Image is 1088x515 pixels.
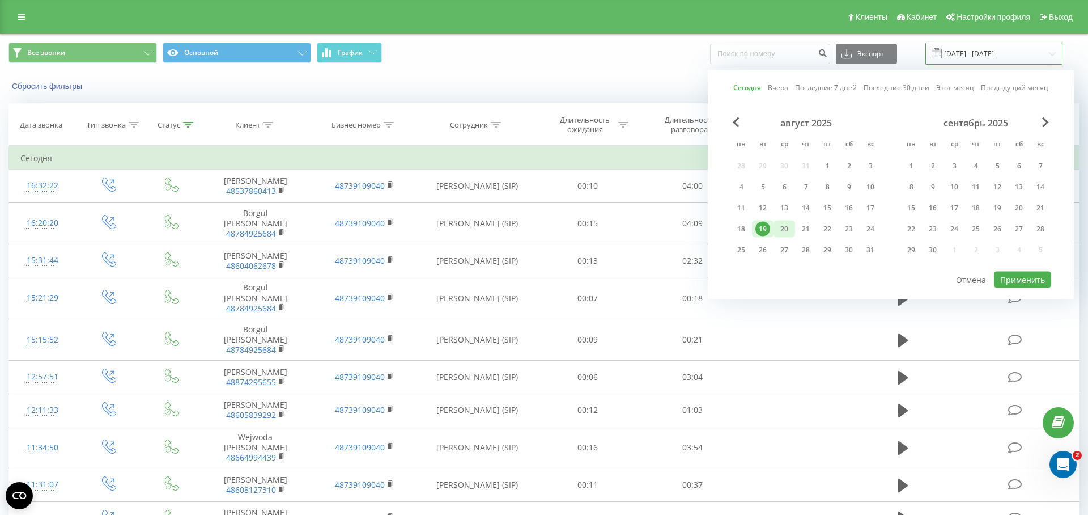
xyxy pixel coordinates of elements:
[925,180,940,195] div: 9
[640,170,744,202] td: 04:00
[817,179,838,196] div: пт 8 авг. 2025 г.
[755,222,770,237] div: 19
[968,159,983,174] div: 4
[947,201,962,216] div: 17
[1042,117,1049,128] span: Next Month
[335,334,385,345] a: 48739109040
[640,468,744,501] td: 00:37
[967,137,984,154] abbr: четверг
[335,404,385,415] a: 48739109040
[158,120,180,130] div: Статус
[936,82,974,93] a: Этот месяц
[820,180,835,195] div: 8
[201,394,310,427] td: [PERSON_NAME]
[1011,201,1026,216] div: 20
[535,361,640,394] td: 00:06
[1011,222,1026,237] div: 27
[754,137,771,154] abbr: вторник
[730,117,881,129] div: август 2025
[640,427,744,468] td: 03:54
[1030,179,1051,196] div: вс 14 сент. 2025 г.
[201,277,310,319] td: Borgul [PERSON_NAME]
[201,361,310,394] td: [PERSON_NAME]
[841,159,856,174] div: 2
[777,222,792,237] div: 20
[922,221,943,238] div: вт 23 сент. 2025 г.
[226,377,276,387] a: 48874295655
[755,180,770,195] div: 5
[226,344,276,355] a: 48784925684
[734,180,749,195] div: 4
[338,49,363,57] span: График
[860,200,881,217] div: вс 17 авг. 2025 г.
[1049,451,1077,478] iframe: Intercom live chat
[730,200,752,217] div: пн 11 авг. 2025 г.
[968,180,983,195] div: 11
[795,179,817,196] div: чт 7 авг. 2025 г.
[201,202,310,244] td: Borgul [PERSON_NAME]
[819,137,836,154] abbr: пятница
[535,202,640,244] td: 00:15
[817,221,838,238] div: пт 22 авг. 2025 г.
[798,180,813,195] div: 7
[950,272,992,288] button: Отмена
[335,479,385,490] a: 48739109040
[943,200,965,217] div: ср 17 сент. 2025 г.
[20,120,62,130] div: Дата звонка
[733,117,739,128] span: Previous Month
[752,221,773,238] div: вт 19 авг. 2025 г.
[535,244,640,277] td: 00:13
[841,243,856,257] div: 30
[335,372,385,382] a: 48739109040
[795,82,857,93] a: Последние 7 дней
[535,277,640,319] td: 00:07
[820,222,835,237] div: 22
[335,180,385,191] a: 48739109040
[1033,222,1048,237] div: 28
[777,243,792,257] div: 27
[20,250,65,272] div: 15:31:44
[838,200,860,217] div: сб 16 авг. 2025 г.
[990,180,1005,195] div: 12
[20,287,65,309] div: 15:21:29
[863,159,878,174] div: 3
[418,468,535,501] td: [PERSON_NAME] (SIP)
[922,242,943,259] div: вт 30 сент. 2025 г.
[922,179,943,196] div: вт 9 сент. 2025 г.
[900,117,1051,129] div: сентябрь 2025
[773,221,795,238] div: ср 20 авг. 2025 г.
[226,260,276,271] a: 48604062678
[555,115,615,134] div: Длительность ожидания
[730,242,752,259] div: пн 25 авг. 2025 г.
[841,222,856,237] div: 23
[87,120,126,130] div: Тип звонка
[840,137,857,154] abbr: суббота
[838,158,860,175] div: сб 2 авг. 2025 г.
[1049,12,1073,22] span: Выход
[20,474,65,496] div: 11:31:07
[535,170,640,202] td: 00:10
[1011,159,1026,174] div: 6
[418,277,535,319] td: [PERSON_NAME] (SIP)
[924,137,941,154] abbr: вторник
[20,366,65,388] div: 12:57:51
[734,201,749,216] div: 11
[836,44,897,64] button: Экспорт
[1008,200,1030,217] div: сб 20 сент. 2025 г.
[943,179,965,196] div: ср 10 сент. 2025 г.
[900,179,922,196] div: пн 8 сент. 2025 г.
[331,120,381,130] div: Бизнес номер
[768,82,788,93] a: Вчера
[863,180,878,195] div: 10
[856,12,887,22] span: Клиенты
[1073,451,1082,460] span: 2
[925,222,940,237] div: 23
[418,244,535,277] td: [PERSON_NAME] (SIP)
[1008,158,1030,175] div: сб 6 сент. 2025 г.
[773,200,795,217] div: ср 13 авг. 2025 г.
[795,221,817,238] div: чт 21 авг. 2025 г.
[640,244,744,277] td: 02:32
[904,159,919,174] div: 1
[20,437,65,459] div: 11:34:50
[943,221,965,238] div: ср 24 сент. 2025 г.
